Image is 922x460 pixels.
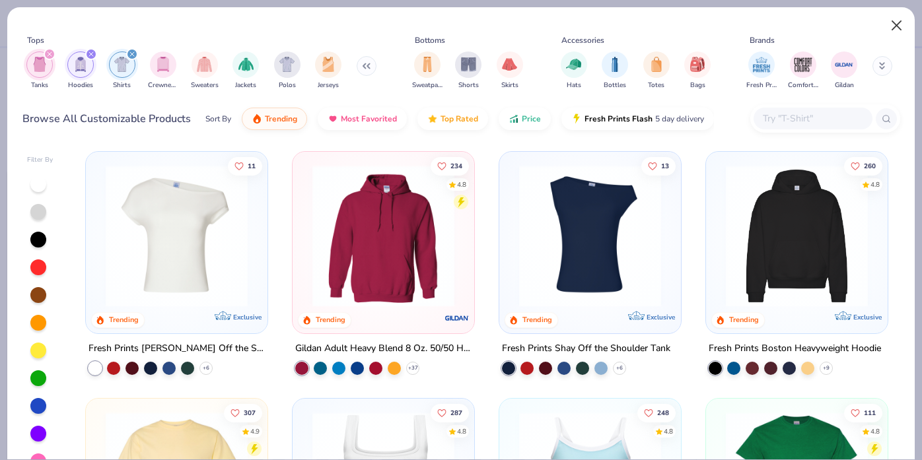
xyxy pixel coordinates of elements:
[203,364,209,372] span: + 6
[27,34,44,46] div: Tops
[643,51,670,90] button: filter button
[643,51,670,90] div: filter for Totes
[31,81,48,90] span: Tanks
[497,51,523,90] div: filter for Skirts
[571,114,582,124] img: flash.gif
[566,57,581,72] img: Hats Image
[191,51,219,90] button: filter button
[191,51,219,90] div: filter for Sweaters
[522,114,541,124] span: Price
[26,51,53,90] button: filter button
[585,114,653,124] span: Fresh Prints Flash
[444,305,470,331] img: Gildan logo
[752,55,771,75] img: Fresh Prints Image
[657,409,669,416] span: 248
[251,426,260,436] div: 4.9
[427,114,438,124] img: TopRated.gif
[561,108,714,130] button: Fresh Prints Flash5 day delivery
[602,51,628,90] button: filter button
[648,81,664,90] span: Totes
[73,57,88,72] img: Hoodies Image
[455,51,481,90] div: filter for Shorts
[225,403,263,422] button: Like
[274,51,301,90] div: filter for Polos
[750,34,775,46] div: Brands
[788,81,818,90] span: Comfort Colors
[242,108,307,130] button: Trending
[197,57,212,72] img: Sweaters Image
[455,51,481,90] button: filter button
[567,81,581,90] span: Hats
[823,364,830,372] span: + 9
[502,341,670,357] div: Fresh Prints Shay Off the Shoulder Tank
[328,114,338,124] img: most_fav.gif
[27,155,53,165] div: Filter By
[109,51,135,90] div: filter for Shirts
[864,409,876,416] span: 111
[853,313,881,321] span: Exclusive
[788,51,818,90] div: filter for Comfort Colors
[412,51,443,90] div: filter for Sweatpants
[835,81,854,90] span: Gildan
[661,162,669,169] span: 13
[788,51,818,90] button: filter button
[191,81,219,90] span: Sweaters
[864,162,876,169] span: 260
[341,114,397,124] span: Most Favorited
[604,81,626,90] span: Bottles
[561,51,587,90] div: filter for Hats
[457,426,466,436] div: 4.8
[99,165,254,307] img: a1c94bf0-cbc2-4c5c-96ec-cab3b8502a7f
[450,409,462,416] span: 287
[109,51,135,90] button: filter button
[229,156,263,175] button: Like
[793,55,813,75] img: Comfort Colors Image
[497,51,523,90] button: filter button
[431,156,469,175] button: Like
[719,165,874,307] img: 91acfc32-fd48-4d6b-bdad-a4c1a30ac3fc
[431,403,469,422] button: Like
[641,156,676,175] button: Like
[461,57,476,72] img: Shorts Image
[279,81,296,90] span: Polos
[831,51,857,90] button: filter button
[238,57,254,72] img: Jackets Image
[746,81,777,90] span: Fresh Prints
[244,409,256,416] span: 307
[415,34,445,46] div: Bottoms
[321,57,336,72] img: Jerseys Image
[457,180,466,189] div: 4.8
[831,51,857,90] div: filter for Gildan
[148,51,178,90] div: filter for Crewnecks
[461,165,616,307] img: a164e800-7022-4571-a324-30c76f641635
[412,51,443,90] button: filter button
[148,81,178,90] span: Crewnecks
[408,364,418,372] span: + 37
[26,51,53,90] div: filter for Tanks
[458,81,479,90] span: Shorts
[513,165,668,307] img: 5716b33b-ee27-473a-ad8a-9b8687048459
[306,165,461,307] img: 01756b78-01f6-4cc6-8d8a-3c30c1a0c8ac
[690,57,705,72] img: Bags Image
[318,108,407,130] button: Most Favorited
[664,426,673,436] div: 4.8
[655,112,704,127] span: 5 day delivery
[248,162,256,169] span: 11
[114,57,129,72] img: Shirts Image
[561,51,587,90] button: filter button
[295,341,472,357] div: Gildan Adult Heavy Blend 8 Oz. 50/50 Hooded Sweatshirt
[647,313,675,321] span: Exclusive
[412,81,443,90] span: Sweatpants
[649,57,664,72] img: Totes Image
[684,51,711,90] div: filter for Bags
[420,57,435,72] img: Sweatpants Image
[232,51,259,90] button: filter button
[417,108,488,130] button: Top Rated
[205,113,231,125] div: Sort By
[67,51,94,90] div: filter for Hoodies
[235,81,256,90] span: Jackets
[89,341,265,357] div: Fresh Prints [PERSON_NAME] Off the Shoulder Top
[502,57,517,72] img: Skirts Image
[690,81,705,90] span: Bags
[501,81,518,90] span: Skirts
